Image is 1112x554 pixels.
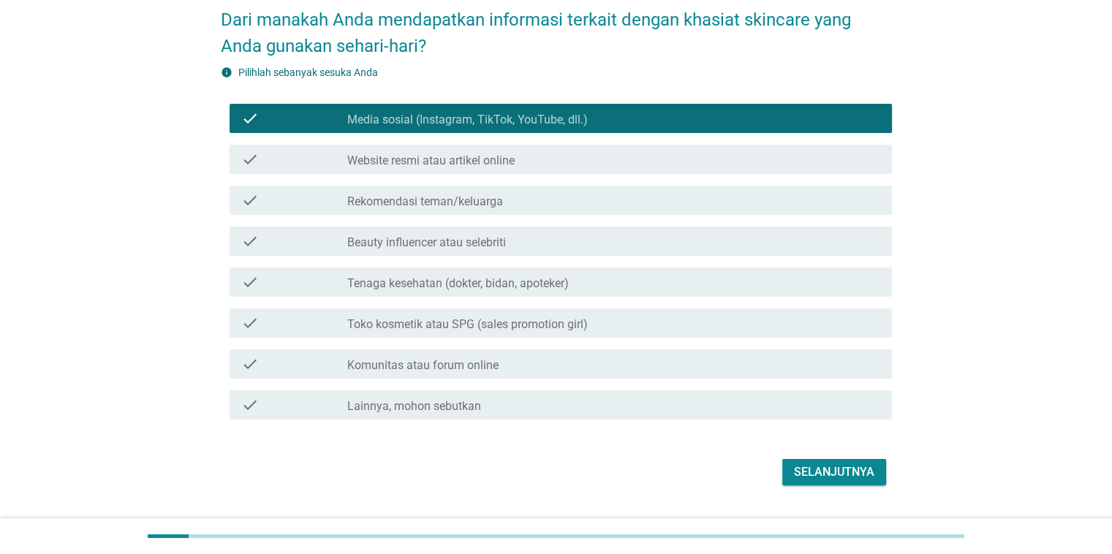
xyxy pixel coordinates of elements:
[347,194,503,209] label: Rekomendasi teman/keluarga
[238,67,378,78] label: Pilihlah sebanyak sesuka Anda
[241,151,259,168] i: check
[347,358,499,373] label: Komunitas atau forum online
[347,235,506,250] label: Beauty influencer atau selebriti
[782,459,886,485] button: Selanjutnya
[241,273,259,291] i: check
[241,314,259,332] i: check
[794,463,874,481] div: Selanjutnya
[347,276,569,291] label: Tenaga kesehatan (dokter, bidan, apoteker)
[347,317,588,332] label: Toko kosmetik atau SPG (sales promotion girl)
[221,67,232,78] i: info
[241,110,259,127] i: check
[241,191,259,209] i: check
[347,153,515,168] label: Website resmi atau artikel online
[241,232,259,250] i: check
[241,355,259,373] i: check
[347,113,588,127] label: Media sosial (Instagram, TikTok, YouTube, dll.)
[347,399,481,414] label: Lainnya, mohon sebutkan
[241,396,259,414] i: check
